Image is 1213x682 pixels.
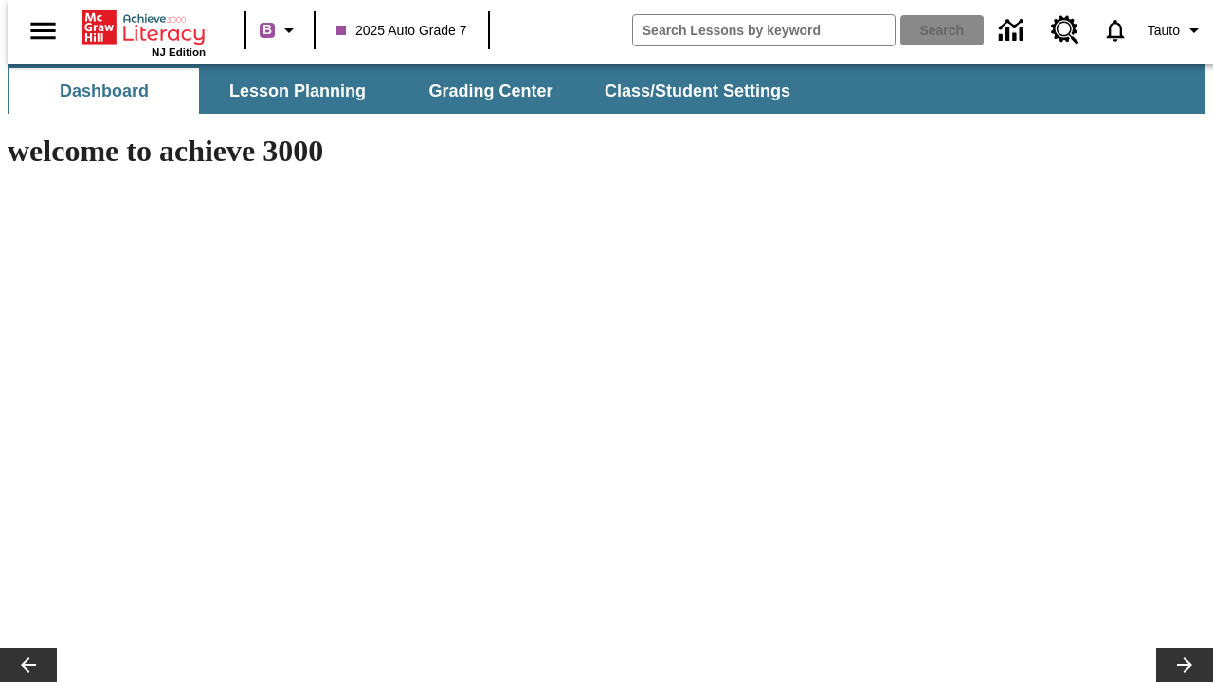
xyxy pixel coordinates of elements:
input: search field [633,15,895,45]
button: Dashboard [9,68,199,114]
a: Home [82,9,206,46]
a: Data Center [987,5,1040,57]
a: Notifications [1091,6,1140,55]
span: B [263,18,272,42]
div: SubNavbar [8,68,807,114]
button: Open side menu [15,3,71,59]
button: Grading Center [396,68,586,114]
button: Profile/Settings [1140,13,1213,47]
span: Tauto [1148,21,1180,41]
button: Boost Class color is purple. Change class color [252,13,308,47]
button: Class/Student Settings [589,68,806,114]
span: NJ Edition [152,46,206,58]
a: Resource Center, Will open in new tab [1040,5,1091,56]
button: Lesson Planning [203,68,392,114]
button: Lesson carousel, Next [1156,648,1213,682]
h1: welcome to achieve 3000 [8,134,826,169]
div: SubNavbar [8,64,1205,114]
span: 2025 Auto Grade 7 [336,21,467,41]
div: Home [82,7,206,58]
